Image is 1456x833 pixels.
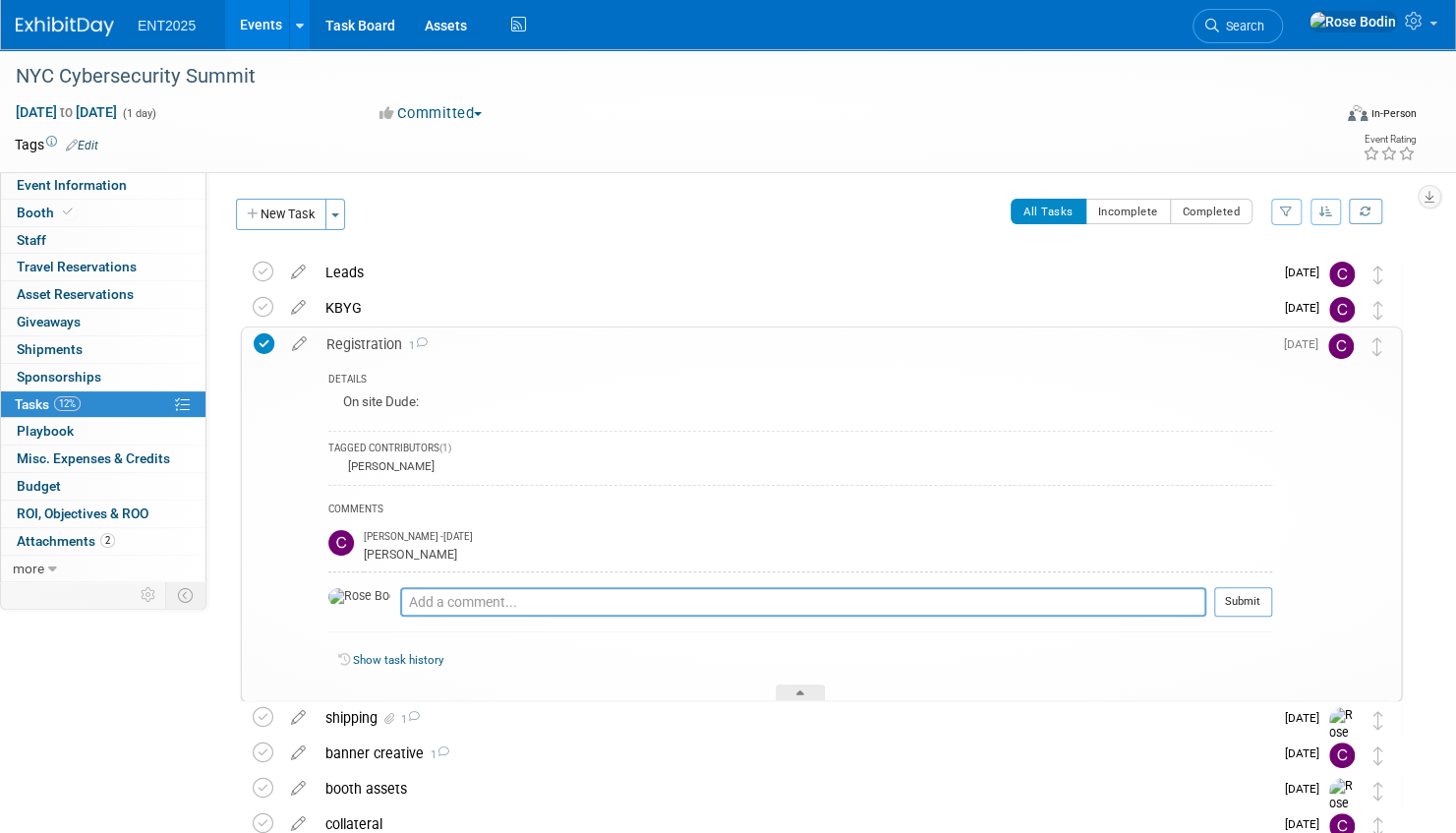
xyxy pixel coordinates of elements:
[9,59,1298,94] div: NYC Cybersecurity Summit
[1,391,205,418] a: Tasks12%
[281,815,316,833] a: edit
[316,737,1273,770] div: banner creative
[1,336,205,363] a: Shipments
[1085,199,1171,224] button: Incomplete
[1214,587,1272,617] button: Submit
[1,446,205,472] a: Misc. Expenses & Credits
[328,588,390,606] img: Rose Bodin
[1309,11,1397,32] img: Rose Bodin
[1329,743,1355,768] img: Colleen Mueller
[1,200,205,226] a: Booth
[63,207,73,217] i: Booth reservation complete
[66,139,98,152] a: Edit
[281,709,316,727] a: edit
[17,205,77,220] span: Booth
[1329,262,1355,287] img: Colleen Mueller
[17,341,83,357] span: Shipments
[1,309,205,335] a: Giveaways
[282,335,317,353] a: edit
[281,744,316,762] a: edit
[17,478,61,494] span: Budget
[17,286,134,302] span: Asset Reservations
[1,556,205,582] a: more
[1207,102,1417,132] div: Event Format
[1329,297,1355,323] img: Colleen Mueller
[317,327,1272,361] div: Registration
[100,533,115,548] span: 2
[398,713,420,726] span: 1
[439,443,451,453] span: (1)
[281,299,316,317] a: edit
[1285,817,1329,831] span: [DATE]
[17,369,101,385] span: Sponsorships
[17,423,74,439] span: Playbook
[16,17,114,36] img: ExhibitDay
[57,104,76,120] span: to
[316,291,1273,325] div: KBYG
[281,264,316,281] a: edit
[17,232,46,248] span: Staff
[13,561,44,576] span: more
[1,281,205,308] a: Asset Reservations
[1285,711,1329,725] span: [DATE]
[316,256,1273,289] div: Leads
[316,772,1273,805] div: booth assets
[402,339,428,352] span: 1
[328,389,1272,420] div: On site Dude:
[281,780,316,798] a: edit
[328,501,1272,521] div: COMMENTS
[1011,199,1086,224] button: All Tasks
[1,227,205,254] a: Staff
[17,450,170,466] span: Misc. Expenses & Credits
[1329,707,1359,777] img: Rose Bodin
[54,396,81,411] span: 12%
[1370,106,1417,121] div: In-Person
[121,107,156,120] span: (1 day)
[1,528,205,555] a: Attachments2
[1363,135,1416,145] div: Event Rating
[1373,266,1383,284] i: Move task
[328,373,1272,389] div: DETAILS
[1,364,205,390] a: Sponsorships
[17,506,148,521] span: ROI, Objectives & ROO
[1372,337,1382,356] i: Move task
[132,582,166,608] td: Personalize Event Tab Strip
[1373,782,1383,801] i: Move task
[17,314,81,329] span: Giveaways
[17,259,137,274] span: Travel Reservations
[364,530,473,544] span: [PERSON_NAME] - [DATE]
[1219,19,1264,33] span: Search
[1349,199,1382,224] a: Refresh
[1328,333,1354,359] img: Colleen Mueller
[138,18,196,33] span: ENT2025
[364,544,1272,563] div: [PERSON_NAME]
[15,103,118,121] span: [DATE] [DATE]
[1285,746,1329,760] span: [DATE]
[343,459,435,473] div: [PERSON_NAME]
[1284,337,1328,351] span: [DATE]
[1285,301,1329,315] span: [DATE]
[1,172,205,199] a: Event Information
[316,701,1273,735] div: shipping
[17,177,127,193] span: Event Information
[1,473,205,500] a: Budget
[1373,711,1383,730] i: Move task
[15,396,81,412] span: Tasks
[1285,782,1329,796] span: [DATE]
[166,582,206,608] td: Toggle Event Tabs
[424,748,449,761] span: 1
[373,103,490,124] button: Committed
[1193,9,1283,43] a: Search
[1373,746,1383,765] i: Move task
[328,530,354,556] img: Colleen Mueller
[236,199,326,230] button: New Task
[1373,301,1383,320] i: Move task
[1170,199,1253,224] button: Completed
[1,254,205,280] a: Travel Reservations
[1,418,205,445] a: Playbook
[15,135,98,154] td: Tags
[1285,266,1329,279] span: [DATE]
[353,653,443,667] a: Show task history
[17,533,115,549] span: Attachments
[328,442,1272,458] div: TAGGED CONTRIBUTORS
